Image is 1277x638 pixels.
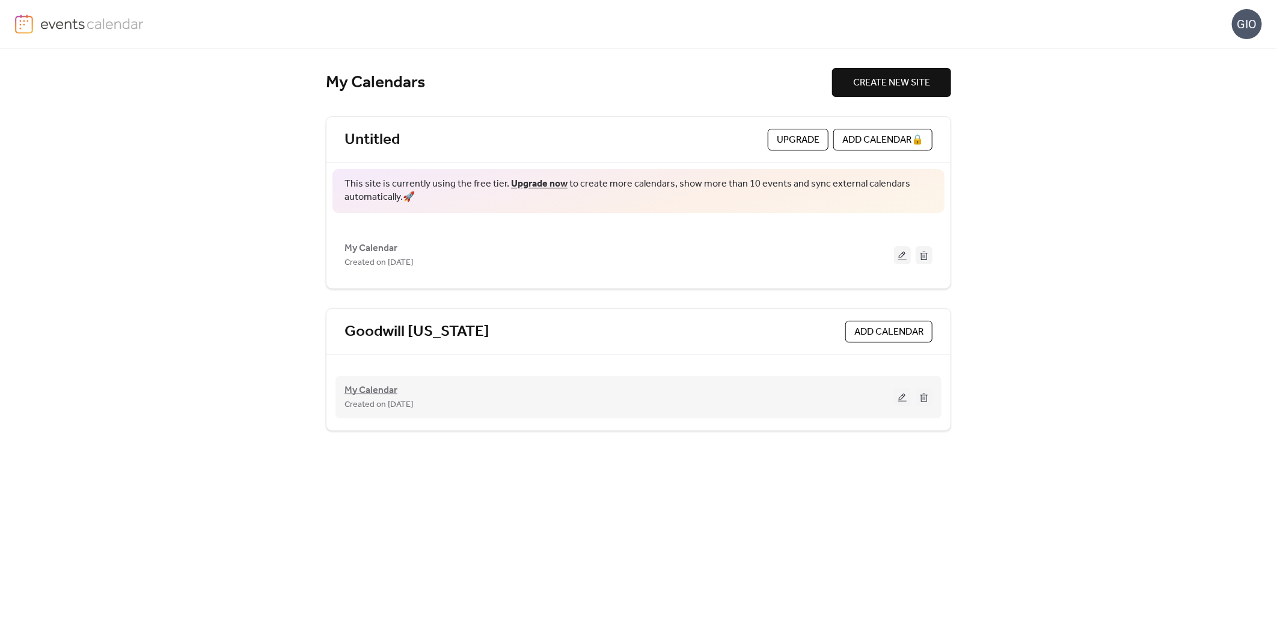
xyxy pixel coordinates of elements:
a: My Calendar [345,245,397,252]
span: Created on [DATE] [345,398,413,412]
span: This site is currently using the free tier. to create more calendars, show more than 10 events an... [345,178,932,205]
span: Created on [DATE] [345,256,413,270]
a: Untitled [345,130,400,150]
span: My Calendar [345,241,397,256]
a: Upgrade now [511,175,568,193]
div: My Calendars [326,72,832,93]
span: My Calendar [345,383,397,398]
span: ADD CALENDAR [854,325,923,339]
img: logo [15,14,33,34]
button: CREATE NEW SITE [832,68,951,97]
span: CREATE NEW SITE [853,76,930,90]
a: Goodwill [US_STATE] [345,322,489,342]
span: Upgrade [777,133,819,147]
a: My Calendar [345,387,397,394]
button: ADD CALENDAR [845,321,932,342]
img: logo-type [40,14,144,33]
div: GIO [1232,9,1262,39]
button: Upgrade [768,129,828,150]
